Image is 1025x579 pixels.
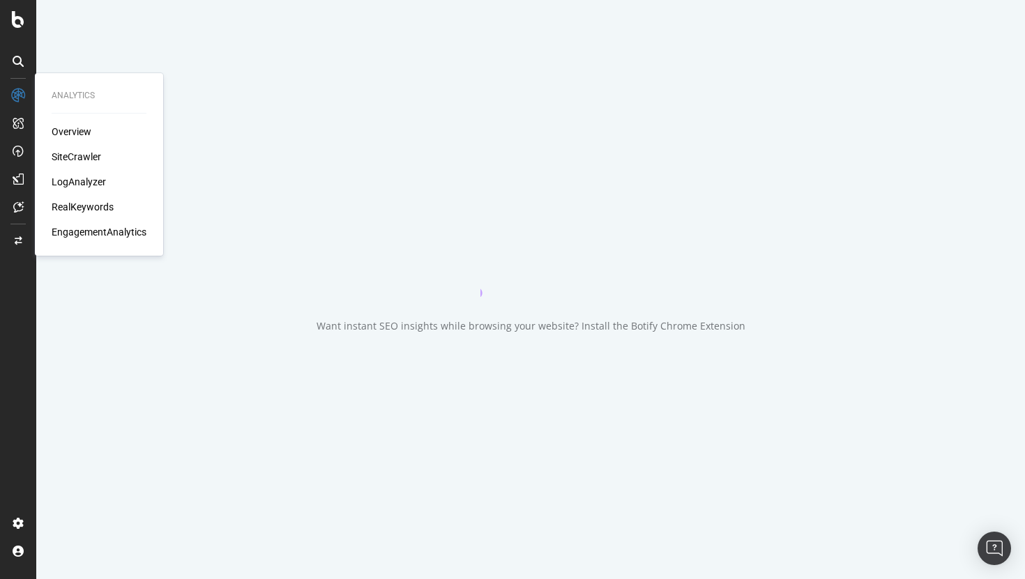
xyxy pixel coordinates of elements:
[317,319,745,333] div: Want instant SEO insights while browsing your website? Install the Botify Chrome Extension
[978,532,1011,565] div: Open Intercom Messenger
[52,225,146,239] a: EngagementAnalytics
[52,90,146,102] div: Analytics
[52,175,106,189] a: LogAnalyzer
[52,125,91,139] a: Overview
[52,150,101,164] a: SiteCrawler
[52,200,114,214] a: RealKeywords
[480,247,581,297] div: animation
